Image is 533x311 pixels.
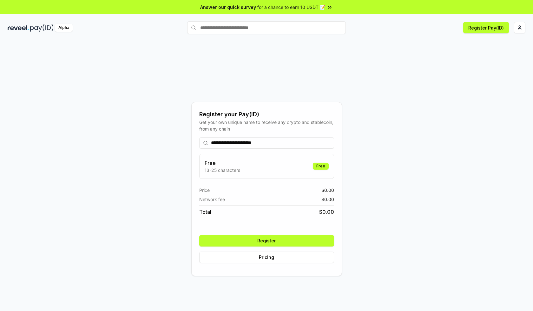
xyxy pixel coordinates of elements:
span: $ 0.00 [321,187,334,193]
span: Total [199,208,211,216]
div: Alpha [55,24,73,32]
img: pay_id [30,24,54,32]
div: Register your Pay(ID) [199,110,334,119]
span: $ 0.00 [319,208,334,216]
p: 13-25 characters [205,167,240,173]
img: reveel_dark [8,24,29,32]
button: Register [199,235,334,247]
span: for a chance to earn 10 USDT 📝 [257,4,325,10]
span: $ 0.00 [321,196,334,203]
button: Register Pay(ID) [463,22,509,33]
span: Price [199,187,210,193]
span: Network fee [199,196,225,203]
div: Free [313,163,329,170]
div: Get your own unique name to receive any crypto and stablecoin, from any chain [199,119,334,132]
span: Answer our quick survey [200,4,256,10]
button: Pricing [199,252,334,263]
h3: Free [205,159,240,167]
